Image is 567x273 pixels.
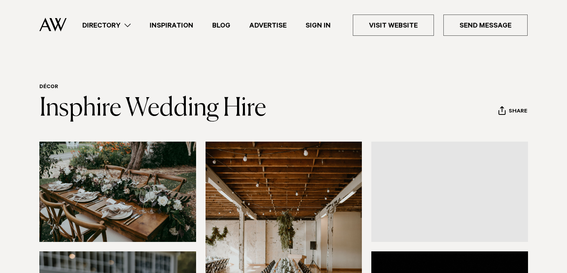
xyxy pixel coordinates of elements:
[240,20,296,31] a: Advertise
[140,20,203,31] a: Inspiration
[73,20,140,31] a: Directory
[39,18,67,31] img: Auckland Weddings Logo
[39,84,58,90] a: Décor
[443,15,528,36] a: Send Message
[296,20,340,31] a: Sign In
[353,15,434,36] a: Visit Website
[498,106,528,118] button: Share
[509,108,527,116] span: Share
[39,96,266,121] a: Insphire Wedding Hire
[203,20,240,31] a: Blog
